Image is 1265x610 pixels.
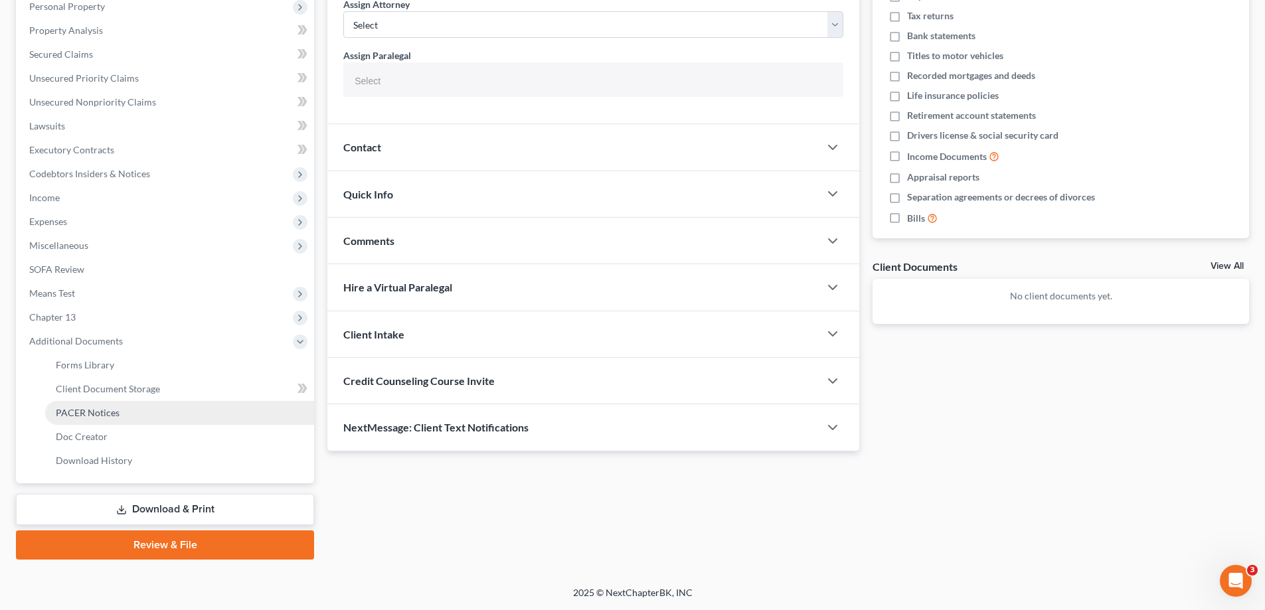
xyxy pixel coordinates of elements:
[29,335,123,346] span: Additional Documents
[343,374,495,387] span: Credit Counseling Course Invite
[883,289,1238,303] p: No client documents yet.
[19,138,314,162] a: Executory Contracts
[29,240,88,251] span: Miscellaneous
[907,49,1003,62] span: Titles to motor vehicles
[45,425,314,449] a: Doc Creator
[907,191,1095,204] span: Separation agreements or decrees of divorces
[29,192,60,203] span: Income
[907,89,999,102] span: Life insurance policies
[29,264,84,275] span: SOFA Review
[29,48,93,60] span: Secured Claims
[45,377,314,401] a: Client Document Storage
[29,144,114,155] span: Executory Contracts
[45,449,314,473] a: Download History
[45,401,314,425] a: PACER Notices
[16,530,314,560] a: Review & File
[29,287,75,299] span: Means Test
[29,72,139,84] span: Unsecured Priority Claims
[873,260,958,273] div: Client Documents
[343,48,411,62] label: Assign Paralegal
[19,258,314,281] a: SOFA Review
[343,188,393,200] span: Quick Info
[343,141,381,153] span: Contact
[56,383,160,394] span: Client Document Storage
[907,129,1058,142] span: Drivers license & social security card
[29,25,103,36] span: Property Analysis
[56,431,108,442] span: Doc Creator
[907,171,979,184] span: Appraisal reports
[29,1,105,12] span: Personal Property
[19,42,314,66] a: Secured Claims
[29,311,76,323] span: Chapter 13
[343,421,529,433] span: NextMessage: Client Text Notifications
[907,9,954,23] span: Tax returns
[343,328,404,341] span: Client Intake
[56,455,132,466] span: Download History
[1247,565,1258,575] span: 3
[907,109,1036,122] span: Retirement account statements
[29,120,65,131] span: Lawsuits
[19,90,314,114] a: Unsecured Nonpriority Claims
[19,114,314,138] a: Lawsuits
[29,168,150,179] span: Codebtors Insiders & Notices
[343,234,394,247] span: Comments
[29,216,67,227] span: Expenses
[56,359,114,370] span: Forms Library
[1211,262,1244,271] a: View All
[45,353,314,377] a: Forms Library
[343,281,452,293] span: Hire a Virtual Paralegal
[907,212,925,225] span: Bills
[907,29,975,42] span: Bank statements
[19,66,314,90] a: Unsecured Priority Claims
[16,494,314,525] a: Download & Print
[907,150,987,163] span: Income Documents
[29,96,156,108] span: Unsecured Nonpriority Claims
[907,69,1035,82] span: Recorded mortgages and deeds
[56,407,120,418] span: PACER Notices
[254,586,1011,610] div: 2025 © NextChapterBK, INC
[1220,565,1252,597] iframe: Intercom live chat
[19,19,314,42] a: Property Analysis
